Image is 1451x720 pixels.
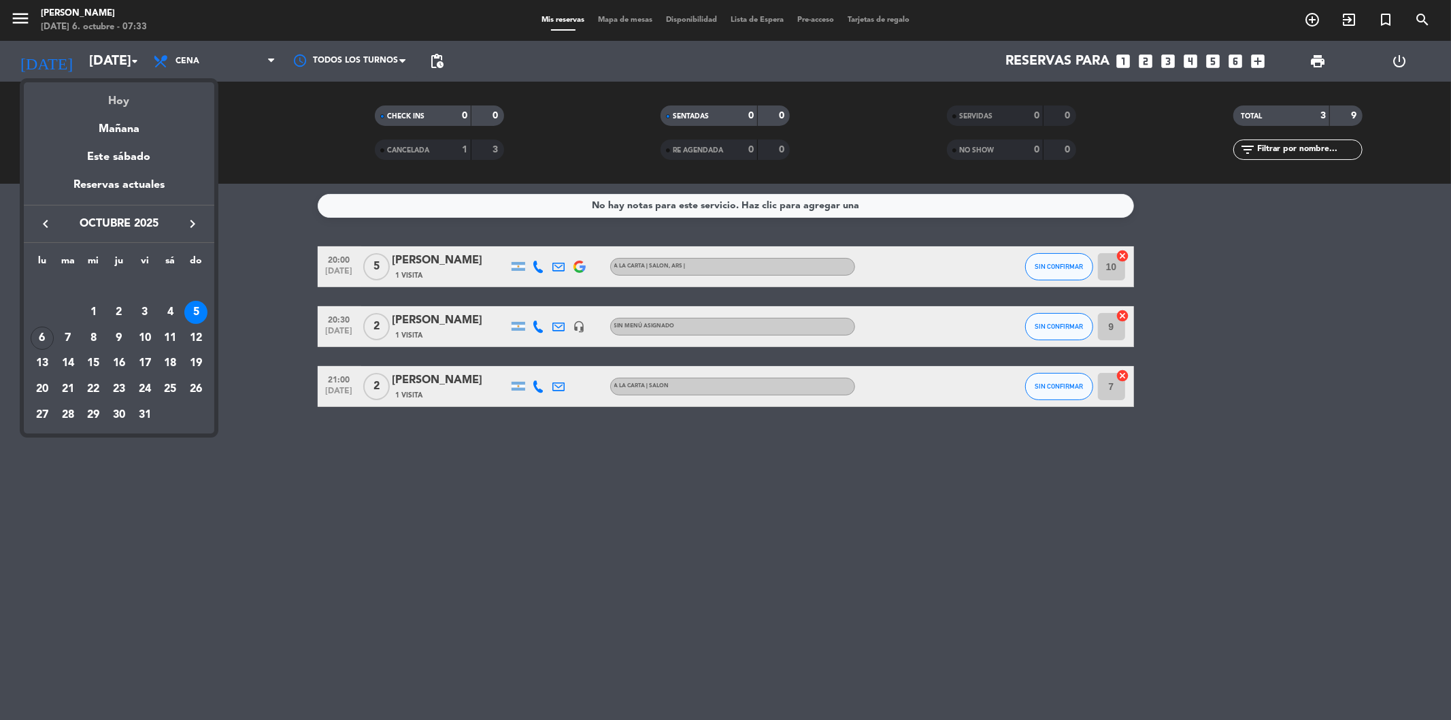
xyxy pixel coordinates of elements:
[107,404,131,427] div: 30
[132,325,158,351] td: 10 de octubre de 2025
[159,352,182,375] div: 18
[29,376,55,402] td: 20 de octubre de 2025
[80,402,106,428] td: 29 de octubre de 2025
[132,402,158,428] td: 31 de octubre de 2025
[159,378,182,401] div: 25
[56,404,80,427] div: 28
[159,327,182,350] div: 11
[159,301,182,324] div: 4
[158,351,184,377] td: 18 de octubre de 2025
[82,404,105,427] div: 29
[55,376,81,402] td: 21 de octubre de 2025
[29,351,55,377] td: 13 de octubre de 2025
[55,253,81,274] th: martes
[158,299,184,325] td: 4 de octubre de 2025
[24,110,214,138] div: Mañana
[184,327,207,350] div: 12
[133,301,156,324] div: 3
[133,327,156,350] div: 10
[56,352,80,375] div: 14
[183,376,209,402] td: 26 de octubre de 2025
[106,351,132,377] td: 16 de octubre de 2025
[107,352,131,375] div: 16
[132,253,158,274] th: viernes
[31,352,54,375] div: 13
[132,299,158,325] td: 3 de octubre de 2025
[58,215,180,233] span: octubre 2025
[180,215,205,233] button: keyboard_arrow_right
[24,138,214,176] div: Este sábado
[31,327,54,350] div: 6
[56,327,80,350] div: 7
[29,253,55,274] th: lunes
[158,253,184,274] th: sábado
[106,325,132,351] td: 9 de octubre de 2025
[55,402,81,428] td: 28 de octubre de 2025
[183,351,209,377] td: 19 de octubre de 2025
[82,378,105,401] div: 22
[33,215,58,233] button: keyboard_arrow_left
[183,253,209,274] th: domingo
[80,351,106,377] td: 15 de octubre de 2025
[107,378,131,401] div: 23
[80,376,106,402] td: 22 de octubre de 2025
[82,352,105,375] div: 15
[133,378,156,401] div: 24
[132,376,158,402] td: 24 de octubre de 2025
[24,82,214,110] div: Hoy
[184,216,201,232] i: keyboard_arrow_right
[80,253,106,274] th: miércoles
[107,327,131,350] div: 9
[29,325,55,351] td: 6 de octubre de 2025
[80,325,106,351] td: 8 de octubre de 2025
[106,299,132,325] td: 2 de octubre de 2025
[24,176,214,204] div: Reservas actuales
[29,402,55,428] td: 27 de octubre de 2025
[31,404,54,427] div: 27
[184,301,207,324] div: 5
[106,253,132,274] th: jueves
[80,299,106,325] td: 1 de octubre de 2025
[55,351,81,377] td: 14 de octubre de 2025
[37,216,54,232] i: keyboard_arrow_left
[133,404,156,427] div: 31
[158,325,184,351] td: 11 de octubre de 2025
[158,376,184,402] td: 25 de octubre de 2025
[184,378,207,401] div: 26
[56,378,80,401] div: 21
[31,378,54,401] div: 20
[106,376,132,402] td: 23 de octubre de 2025
[132,351,158,377] td: 17 de octubre de 2025
[106,402,132,428] td: 30 de octubre de 2025
[55,325,81,351] td: 7 de octubre de 2025
[29,274,209,300] td: OCT.
[82,327,105,350] div: 8
[183,299,209,325] td: 5 de octubre de 2025
[107,301,131,324] div: 2
[82,301,105,324] div: 1
[133,352,156,375] div: 17
[184,352,207,375] div: 19
[183,325,209,351] td: 12 de octubre de 2025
